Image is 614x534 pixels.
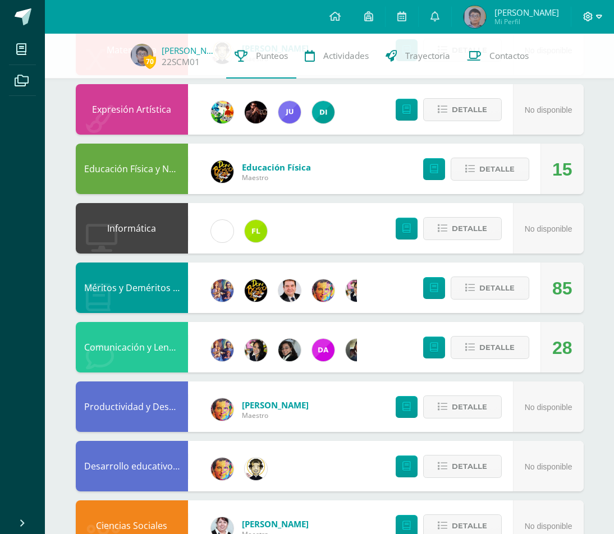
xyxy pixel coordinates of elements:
[211,398,233,421] img: 49d5a75e1ce6d2edc12003b83b1ef316.png
[76,381,188,432] div: Productividad y Desarrollo
[242,173,311,182] span: Maestro
[242,518,309,530] span: [PERSON_NAME]
[452,99,487,120] span: Detalle
[76,203,188,254] div: Informática
[423,395,502,418] button: Detalle
[312,339,335,361] img: 20293396c123fa1d0be50d4fd90c658f.png
[245,458,267,480] img: 4bd1cb2f26ef773666a99eb75019340a.png
[525,522,572,531] span: No disponible
[479,159,515,179] span: Detalle
[489,50,529,62] span: Contactos
[76,263,188,313] div: Méritos y Deméritos 4to. Primaria ¨C¨
[552,323,572,373] div: 28
[76,322,188,372] div: Comunicación y Lenguaje L.3 (Inglés y Laboratorio)
[144,54,156,68] span: 70
[452,218,487,239] span: Detalle
[346,279,368,302] img: 282f7266d1216b456af8b3d5ef4bcc50.png
[452,397,487,417] span: Detalle
[242,411,309,420] span: Maestro
[76,144,188,194] div: Educación Física y Natación
[405,50,450,62] span: Trayectoria
[211,220,233,242] img: cae4b36d6049cd6b8500bd0f72497672.png
[242,399,309,411] span: [PERSON_NAME]
[278,279,301,302] img: 57933e79c0f622885edf5cfea874362b.png
[162,45,218,56] a: [PERSON_NAME]
[211,458,233,480] img: 49d5a75e1ce6d2edc12003b83b1ef316.png
[245,279,267,302] img: eda3c0d1caa5ac1a520cf0290d7c6ae4.png
[346,339,368,361] img: f727c7009b8e908c37d274233f9e6ae1.png
[76,441,188,491] div: Desarrollo educativo y Proyecto de Vida
[552,144,572,195] div: 15
[423,455,502,478] button: Detalle
[494,17,559,26] span: Mi Perfil
[76,84,188,135] div: Expresión Artística
[451,336,529,359] button: Detalle
[312,101,335,123] img: 32f0f559d2048d26185c38f469024b7f.png
[525,224,572,233] span: No disponible
[452,456,487,477] span: Detalle
[312,279,335,302] img: 49d5a75e1ce6d2edc12003b83b1ef316.png
[423,98,502,121] button: Detalle
[525,105,572,114] span: No disponible
[525,403,572,412] span: No disponible
[278,339,301,361] img: 7bd163c6daa573cac875167af135d202.png
[226,34,296,79] a: Punteos
[377,34,459,79] a: Trayectoria
[242,162,311,173] span: Educación Física
[256,50,288,62] span: Punteos
[278,101,301,123] img: 1cada5f849fe5bdc664534ba8dc5ae20.png
[211,160,233,183] img: eda3c0d1caa5ac1a520cf0290d7c6ae4.png
[479,278,515,298] span: Detalle
[323,50,369,62] span: Actividades
[494,7,559,18] span: [PERSON_NAME]
[451,277,529,300] button: Detalle
[211,101,233,123] img: 159e24a6ecedfdf8f489544946a573f0.png
[296,34,377,79] a: Actividades
[464,6,486,28] img: 657983025bc339f3e4dda0fefa4d5b83.png
[211,279,233,302] img: 3f4c0a665c62760dc8d25f6423ebedea.png
[245,101,267,123] img: e45b719d0b6241295567ff881d2518a9.png
[479,337,515,358] span: Detalle
[552,263,572,314] div: 85
[451,158,529,181] button: Detalle
[162,56,200,68] a: 22SCM01
[423,217,502,240] button: Detalle
[525,462,572,471] span: No disponible
[245,339,267,361] img: 282f7266d1216b456af8b3d5ef4bcc50.png
[459,34,537,79] a: Contactos
[245,220,267,242] img: d6c3c6168549c828b01e81933f68206c.png
[131,44,153,66] img: 657983025bc339f3e4dda0fefa4d5b83.png
[211,339,233,361] img: 3f4c0a665c62760dc8d25f6423ebedea.png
